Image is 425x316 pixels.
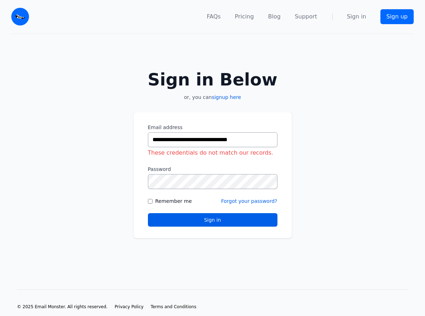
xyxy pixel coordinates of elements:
a: Privacy Policy [115,304,144,310]
a: Support [295,12,317,21]
label: Remember me [155,198,192,205]
a: Sign up [380,9,414,24]
div: These credentials do not match our records. [148,149,277,157]
a: signup here [212,94,241,100]
img: Email Monster [11,8,29,26]
li: © 2025 Email Monster. All rights reserved. [17,304,108,310]
h2: Sign in Below [133,71,292,88]
p: or, you can [133,94,292,101]
a: Blog [268,12,281,21]
button: Sign in [148,213,277,227]
a: Terms and Conditions [151,304,196,310]
a: Forgot your password? [221,198,277,204]
a: Sign in [347,12,366,21]
label: Password [148,166,277,173]
a: Pricing [235,12,254,21]
label: Email address [148,124,277,131]
a: FAQs [207,12,220,21]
